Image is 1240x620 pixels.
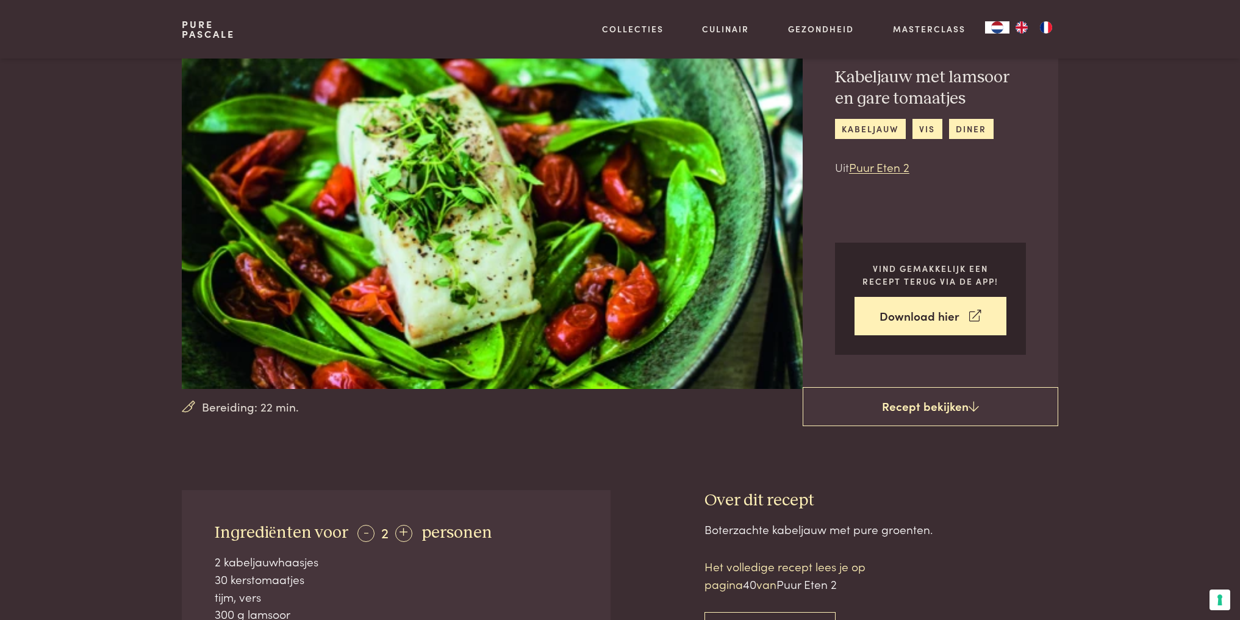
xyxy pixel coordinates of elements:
a: vis [912,119,942,139]
div: - [357,525,375,542]
p: Het volledige recept lees je op pagina van [704,558,912,593]
div: Boterzachte kabeljauw met pure groenten. [704,521,1058,538]
h3: Over dit recept [704,490,1058,511]
span: 40 [743,575,756,592]
a: Recept bekijken [803,387,1058,426]
a: Collecties [602,23,664,35]
div: tijm, vers [215,588,578,606]
div: 30 kerstomaatjes [215,571,578,588]
span: personen [421,524,492,541]
a: NL [985,21,1009,34]
p: Uit [835,159,1026,176]
a: Download hier [855,297,1006,335]
h2: Kabeljauw met lamsoor en gare tomaatjes [835,67,1026,109]
p: Vind gemakkelijk een recept terug via de app! [855,262,1006,287]
aside: Language selected: Nederlands [985,21,1058,34]
a: FR [1034,21,1058,34]
a: Culinair [702,23,749,35]
button: Uw voorkeuren voor toestemming voor trackingtechnologieën [1210,590,1230,610]
div: + [395,525,412,542]
div: Language [985,21,1009,34]
a: Masterclass [893,23,966,35]
a: kabeljauw [835,119,906,139]
ul: Language list [1009,21,1058,34]
span: Bereiding: 22 min. [202,398,299,416]
a: diner [949,119,994,139]
a: Puur Eten 2 [849,159,909,175]
span: Puur Eten 2 [776,575,837,592]
a: Gezondheid [788,23,854,35]
span: Ingrediënten voor [215,524,348,541]
div: 2 kabeljauwhaasjes [215,553,578,571]
a: PurePascale [182,20,235,39]
a: EN [1009,21,1034,34]
span: 2 [381,522,389,542]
